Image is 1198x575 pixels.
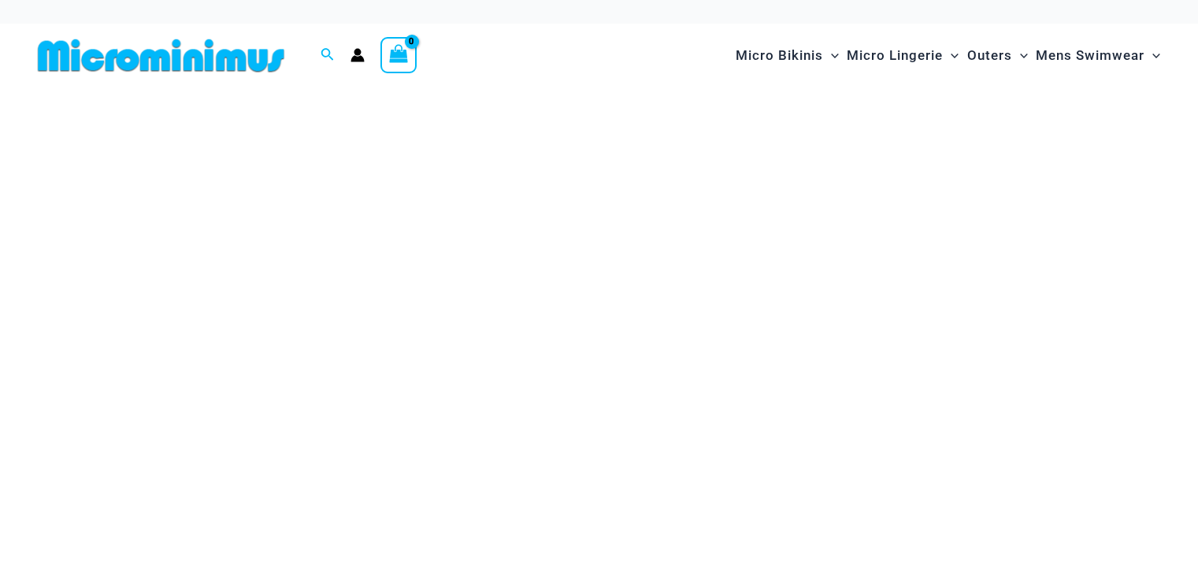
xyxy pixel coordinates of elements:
[967,35,1012,76] span: Outers
[729,29,1166,82] nav: Site Navigation
[1144,35,1160,76] span: Menu Toggle
[1012,35,1028,76] span: Menu Toggle
[943,35,959,76] span: Menu Toggle
[963,32,1032,80] a: OutersMenu ToggleMenu Toggle
[823,35,839,76] span: Menu Toggle
[732,32,843,80] a: Micro BikinisMenu ToggleMenu Toggle
[843,32,962,80] a: Micro LingerieMenu ToggleMenu Toggle
[321,46,335,65] a: Search icon link
[736,35,823,76] span: Micro Bikinis
[350,48,365,62] a: Account icon link
[380,37,417,73] a: View Shopping Cart, empty
[32,38,291,73] img: MM SHOP LOGO FLAT
[847,35,943,76] span: Micro Lingerie
[1032,32,1164,80] a: Mens SwimwearMenu ToggleMenu Toggle
[1036,35,1144,76] span: Mens Swimwear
